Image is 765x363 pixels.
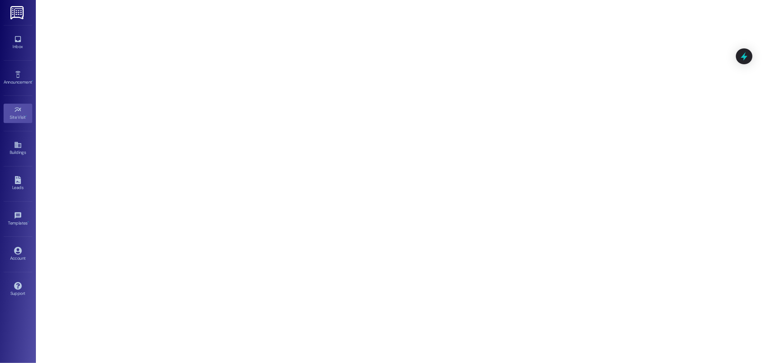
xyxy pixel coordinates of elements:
a: Templates • [4,209,32,229]
a: Support [4,280,32,299]
span: • [32,79,33,84]
img: ResiDesk Logo [10,6,25,19]
a: Leads [4,174,32,193]
a: Inbox [4,33,32,52]
a: Site Visit • [4,104,32,123]
span: • [28,220,29,225]
span: • [26,114,27,119]
a: Account [4,245,32,264]
a: Buildings [4,139,32,158]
